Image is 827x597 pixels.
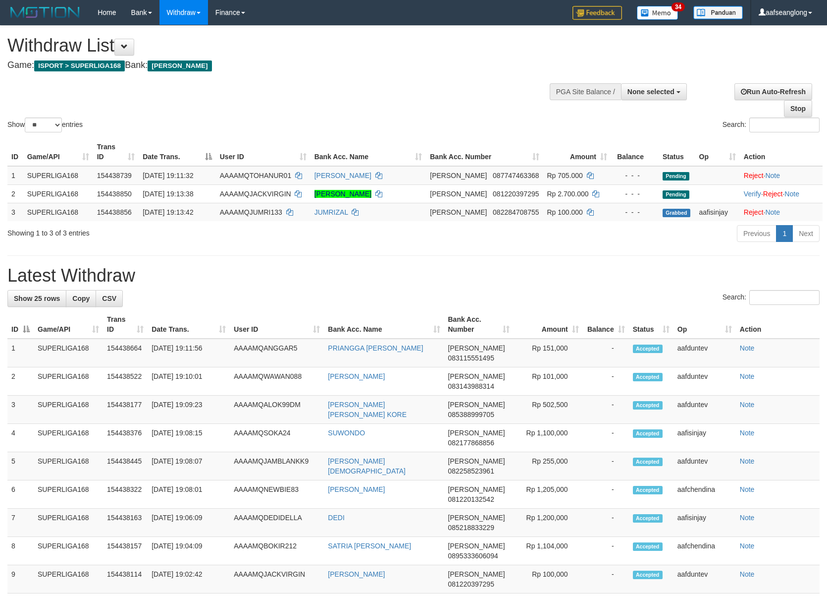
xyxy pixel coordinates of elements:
td: - [583,480,629,509]
span: Rp 2.700.000 [547,190,589,198]
span: [PERSON_NAME] [448,485,505,493]
img: panduan.png [693,6,743,19]
a: SATRIA [PERSON_NAME] [328,542,411,550]
th: Date Trans.: activate to sort column descending [139,138,216,166]
a: Note [740,514,755,522]
a: SUWONDO [328,429,365,437]
a: Previous [737,225,776,242]
td: 154438177 [103,396,148,424]
span: [PERSON_NAME] [448,570,505,578]
th: Bank Acc. Name: activate to sort column ascending [324,310,444,339]
a: JUMRIZAL [314,208,348,216]
td: aafchendina [673,537,736,565]
td: [DATE] 19:04:09 [148,537,230,565]
td: aafisinjay [695,203,740,221]
span: Copy [72,295,90,302]
a: Note [740,457,755,465]
td: 8 [7,537,34,565]
span: Accepted [633,401,663,410]
select: Showentries [25,118,62,132]
span: Accepted [633,542,663,551]
td: 9 [7,565,34,594]
a: [PERSON_NAME] [328,485,385,493]
span: Copy 081220397295 to clipboard [493,190,539,198]
th: Date Trans.: activate to sort column ascending [148,310,230,339]
td: aafduntev [673,367,736,396]
td: 154438376 [103,424,148,452]
a: Next [792,225,820,242]
td: AAAAMQSOKA24 [230,424,324,452]
span: Copy 081220132542 to clipboard [448,495,494,503]
td: AAAAMQALOK99DM [230,396,324,424]
td: · [740,203,823,221]
td: 3 [7,203,23,221]
span: [PERSON_NAME] [448,429,505,437]
th: Bank Acc. Number: activate to sort column ascending [426,138,543,166]
th: Bank Acc. Name: activate to sort column ascending [310,138,426,166]
span: Copy 083115551495 to clipboard [448,354,494,362]
span: [PERSON_NAME] [448,457,505,465]
span: AAAAMQJUMRI133 [220,208,282,216]
td: Rp 1,200,000 [514,509,583,537]
span: Grabbed [663,209,690,217]
td: 154438322 [103,480,148,509]
td: SUPERLIGA168 [34,509,103,537]
td: SUPERLIGA168 [34,424,103,452]
td: - [583,565,629,594]
td: 154438664 [103,339,148,367]
span: [PERSON_NAME] [448,514,505,522]
td: Rp 1,100,000 [514,424,583,452]
td: SUPERLIGA168 [34,396,103,424]
span: AAAAMQTOHANUR01 [220,172,291,179]
a: [PERSON_NAME] [328,570,385,578]
a: 1 [776,225,793,242]
span: Rp 100.000 [547,208,583,216]
a: [PERSON_NAME][DEMOGRAPHIC_DATA] [328,457,406,475]
a: Reject [744,208,764,216]
td: 154438445 [103,452,148,480]
span: Pending [663,172,689,180]
span: Copy 083143988314 to clipboard [448,382,494,390]
th: ID [7,138,23,166]
a: Reject [744,172,764,179]
span: Accepted [633,486,663,494]
td: - [583,367,629,396]
td: SUPERLIGA168 [34,339,103,367]
td: Rp 255,000 [514,452,583,480]
td: SUPERLIGA168 [34,480,103,509]
td: - [583,424,629,452]
td: SUPERLIGA168 [34,367,103,396]
span: Accepted [633,429,663,438]
td: Rp 100,000 [514,565,583,594]
span: Pending [663,190,689,199]
span: [PERSON_NAME] [430,208,487,216]
td: [DATE] 19:06:09 [148,509,230,537]
th: Status: activate to sort column ascending [629,310,673,339]
a: Note [740,429,755,437]
th: Balance [611,138,659,166]
td: [DATE] 19:09:23 [148,396,230,424]
td: [DATE] 19:08:01 [148,480,230,509]
a: Note [784,190,799,198]
td: aafisinjay [673,509,736,537]
td: · [740,166,823,185]
a: Note [740,344,755,352]
td: AAAAMQJAMBLANKK9 [230,452,324,480]
span: [PERSON_NAME] [430,190,487,198]
td: Rp 151,000 [514,339,583,367]
div: Showing 1 to 3 of 3 entries [7,224,337,238]
span: [PERSON_NAME] [430,172,487,179]
th: Action [740,138,823,166]
a: Show 25 rows [7,290,66,307]
th: Op: activate to sort column ascending [695,138,740,166]
th: Action [736,310,820,339]
td: 154438114 [103,565,148,594]
td: 154438157 [103,537,148,565]
td: [DATE] 19:02:42 [148,565,230,594]
th: Game/API: activate to sort column ascending [23,138,93,166]
td: SUPERLIGA168 [34,565,103,594]
td: SUPERLIGA168 [34,452,103,480]
th: Trans ID: activate to sort column ascending [93,138,139,166]
span: 154438850 [97,190,132,198]
a: Note [765,208,780,216]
